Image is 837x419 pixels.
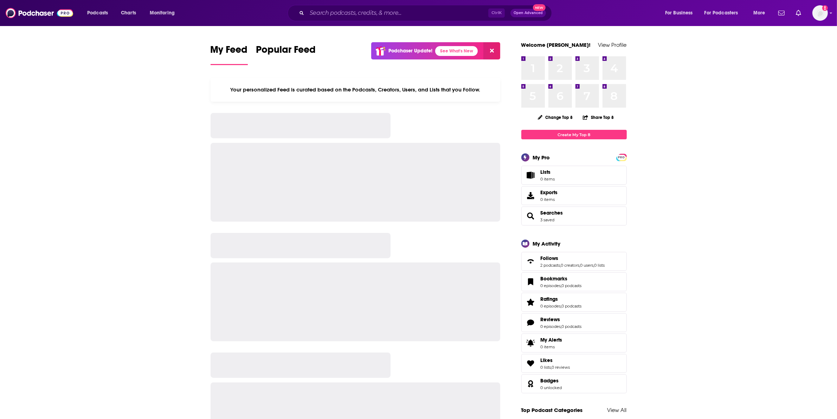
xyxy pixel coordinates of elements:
[541,365,551,370] a: 0 lists
[488,8,505,18] span: Ctrl K
[541,324,561,329] a: 0 episodes
[541,189,558,196] span: Exports
[521,42,591,48] a: Welcome [PERSON_NAME]!
[256,44,316,60] span: Popular Feed
[541,337,562,343] span: My Alerts
[541,275,582,282] a: Bookmarks
[594,263,594,268] span: ,
[775,7,787,19] a: Show notifications dropdown
[541,169,551,175] span: Lists
[580,263,594,268] a: 0 users
[307,7,488,19] input: Search podcasts, credits, & more...
[561,283,562,288] span: ,
[150,8,175,18] span: Monitoring
[541,283,561,288] a: 0 episodes
[521,374,627,393] span: Badges
[256,44,316,65] a: Popular Feed
[524,379,538,389] a: Badges
[541,275,568,282] span: Bookmarks
[665,8,693,18] span: For Business
[562,283,582,288] a: 0 podcasts
[562,324,582,329] a: 0 podcasts
[145,7,184,19] button: open menu
[541,169,555,175] span: Lists
[582,110,614,124] button: Share Top 8
[521,407,583,413] a: Top Podcast Categories
[524,170,538,180] span: Lists
[294,5,559,21] div: Search podcasts, credits, & more...
[793,7,804,19] a: Show notifications dropdown
[116,7,140,19] a: Charts
[822,5,828,11] svg: Add a profile image
[524,256,538,266] a: Follows
[541,377,559,384] span: Badges
[748,7,774,19] button: open menu
[524,318,538,328] a: Reviews
[521,354,627,373] span: Likes
[541,255,605,261] a: Follows
[541,217,555,222] a: 3 saved
[541,197,558,202] span: 0 items
[87,8,108,18] span: Podcasts
[541,210,563,216] a: Searches
[541,357,570,363] a: Likes
[521,207,627,226] span: Searches
[580,263,580,268] span: ,
[521,130,627,139] a: Create My Top 8
[521,293,627,312] span: Ratings
[521,334,627,353] a: My Alerts
[704,8,738,18] span: For Podcasters
[541,296,558,302] span: Ratings
[524,338,538,348] span: My Alerts
[6,6,73,20] img: Podchaser - Follow, Share and Rate Podcasts
[541,296,582,302] a: Ratings
[521,272,627,291] span: Bookmarks
[533,240,561,247] div: My Activity
[561,324,562,329] span: ,
[524,297,538,307] a: Ratings
[82,7,117,19] button: open menu
[388,48,432,54] p: Podchaser Update!
[753,8,765,18] span: More
[541,357,553,363] span: Likes
[552,365,570,370] a: 0 reviews
[541,316,582,323] a: Reviews
[660,7,702,19] button: open menu
[533,154,550,161] div: My Pro
[541,263,560,268] a: 2 podcasts
[541,377,562,384] a: Badges
[521,166,627,185] a: Lists
[211,44,248,65] a: My Feed
[534,113,577,122] button: Change Top 8
[521,186,627,205] a: Exports
[617,154,626,160] a: PRO
[617,155,626,160] span: PRO
[524,191,538,201] span: Exports
[561,263,580,268] a: 0 creators
[533,4,546,11] span: New
[211,78,501,102] div: Your personalized Feed is curated based on the Podcasts, Creators, Users, and Lists that you Follow.
[521,313,627,332] span: Reviews
[211,44,248,60] span: My Feed
[812,5,828,21] span: Logged in as nicole.koremenos
[541,316,560,323] span: Reviews
[812,5,828,21] button: Show profile menu
[514,11,543,15] span: Open Advanced
[607,407,627,413] a: View All
[435,46,478,56] a: See What's New
[524,358,538,368] a: Likes
[541,304,561,309] a: 0 episodes
[812,5,828,21] img: User Profile
[541,385,562,390] a: 0 unlocked
[598,42,627,48] a: View Profile
[541,344,562,349] span: 0 items
[524,277,538,287] a: Bookmarks
[541,177,555,182] span: 0 items
[521,252,627,271] span: Follows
